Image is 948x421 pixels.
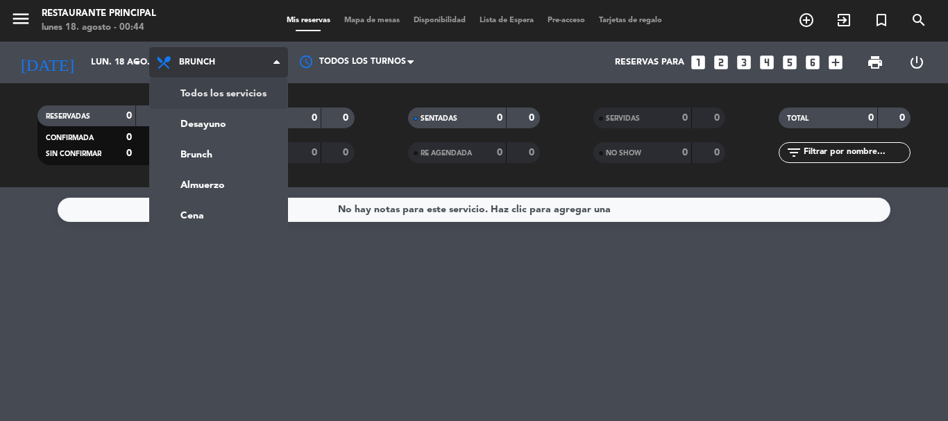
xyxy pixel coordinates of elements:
strong: 0 [343,113,351,123]
a: Todos los servicios [150,78,287,109]
a: Almuerzo [150,170,287,200]
span: Pre-acceso [541,17,592,24]
span: SENTADAS [421,115,457,122]
strong: 0 [343,148,351,157]
div: LOG OUT [896,42,938,83]
strong: 0 [868,113,874,123]
i: looks_3 [735,53,753,71]
strong: 0 [714,113,722,123]
strong: 0 [682,113,688,123]
span: Mis reservas [280,17,337,24]
span: Reservas para [615,58,684,67]
span: Brunch [179,58,215,67]
span: SERVIDAS [606,115,640,122]
strong: 0 [126,111,132,121]
strong: 0 [497,113,502,123]
i: arrow_drop_down [129,54,146,71]
i: search [911,12,927,28]
i: looks_4 [758,53,776,71]
strong: 0 [682,148,688,157]
div: No hay notas para este servicio. Haz clic para agregar una [338,202,611,218]
a: Cena [150,200,287,231]
strong: 0 [312,113,317,123]
strong: 0 [126,148,132,158]
i: add_circle_outline [798,12,815,28]
strong: 0 [529,148,537,157]
span: NO SHOW [606,150,641,157]
span: Mapa de mesas [337,17,407,24]
a: Brunch [150,139,287,170]
span: Tarjetas de regalo [592,17,669,24]
button: menu [10,8,31,34]
span: SIN CONFIRMAR [46,151,101,157]
i: menu [10,8,31,29]
i: looks_5 [781,53,799,71]
i: looks_two [712,53,730,71]
i: looks_one [689,53,707,71]
i: add_box [827,53,845,71]
div: Restaurante Principal [42,7,156,21]
span: CONFIRMADA [46,135,94,141]
i: power_settings_new [908,54,925,71]
strong: 0 [529,113,537,123]
strong: 0 [899,113,908,123]
i: exit_to_app [836,12,852,28]
span: Disponibilidad [407,17,473,24]
div: lunes 18. agosto - 00:44 [42,21,156,35]
strong: 0 [714,148,722,157]
i: filter_list [786,144,802,161]
strong: 0 [126,132,132,142]
i: turned_in_not [873,12,890,28]
input: Filtrar por nombre... [802,145,910,160]
span: RESERVADAS [46,113,90,120]
strong: 0 [312,148,317,157]
span: TOTAL [787,115,809,122]
span: RE AGENDADA [421,150,472,157]
a: Desayuno [150,109,287,139]
span: print [867,54,883,71]
i: looks_6 [804,53,822,71]
strong: 0 [497,148,502,157]
i: [DATE] [10,47,84,78]
span: Lista de Espera [473,17,541,24]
